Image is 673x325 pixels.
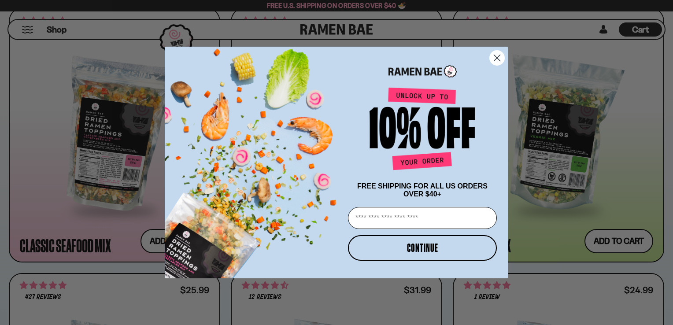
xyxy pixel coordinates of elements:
[489,50,505,66] button: Close dialog
[357,182,488,198] span: FREE SHIPPING FOR ALL US ORDERS OVER $40+
[367,87,477,174] img: Unlock up to 10% off
[348,235,497,261] button: CONTINUE
[165,39,344,278] img: ce7035ce-2e49-461c-ae4b-8ade7372f32c.png
[388,64,457,79] img: Ramen Bae Logo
